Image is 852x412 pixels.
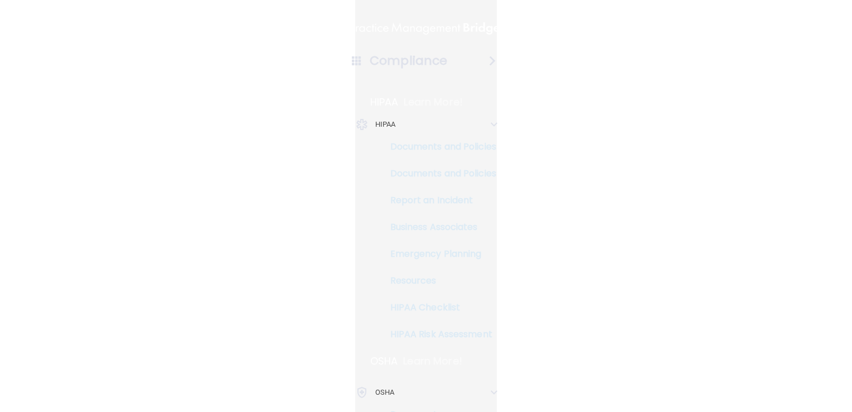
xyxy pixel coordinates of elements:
[403,354,462,368] p: Learn More!
[344,296,520,319] a: HIPAA Checklist
[404,95,463,109] p: Learn More!
[370,53,447,69] h4: Compliance
[362,195,515,206] p: Report an Incident
[344,216,520,238] a: Business Associates
[362,168,515,179] p: Documents and Policies
[344,136,520,158] a: Documents and Policies
[344,270,520,292] a: Resources
[362,248,515,260] p: Emergency Planning
[362,275,515,286] p: Resources
[362,329,515,340] p: HIPAA Risk Assessment
[355,350,498,372] a: OSHA Learn More!
[344,189,520,212] a: Report an Incident
[370,354,398,368] p: OSHA
[362,302,515,313] p: HIPAA Checklist
[355,91,498,113] a: HIPAA Learn More!
[344,162,520,185] a: Documents and Policies
[362,141,515,152] p: Documents and Policies
[344,243,520,265] a: Emergency Planning
[362,222,515,233] p: Business Associates
[370,95,399,109] p: HIPAA
[350,17,502,40] img: PMB logo
[344,323,520,346] a: HIPAA Risk Assessment
[375,386,394,399] p: OSHA
[375,118,396,131] p: HIPAA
